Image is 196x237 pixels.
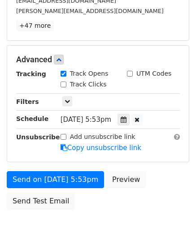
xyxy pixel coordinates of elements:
[16,98,39,105] strong: Filters
[136,69,171,78] label: UTM Codes
[7,193,75,210] a: Send Test Email
[70,80,107,89] label: Track Clicks
[70,132,135,142] label: Add unsubscribe link
[151,194,196,237] iframe: Chat Widget
[16,134,60,141] strong: Unsubscribe
[7,171,104,188] a: Send on [DATE] 5:53pm
[16,70,46,78] strong: Tracking
[61,144,141,152] a: Copy unsubscribe link
[16,8,164,14] small: [PERSON_NAME][EMAIL_ADDRESS][DOMAIN_NAME]
[106,171,146,188] a: Preview
[16,20,54,31] a: +47 more
[70,69,109,78] label: Track Opens
[16,55,180,65] h5: Advanced
[61,116,111,124] span: [DATE] 5:53pm
[16,115,48,122] strong: Schedule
